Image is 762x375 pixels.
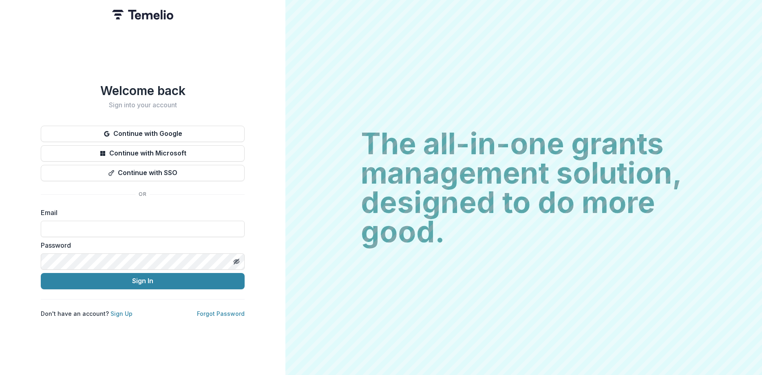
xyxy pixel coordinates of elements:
[41,165,245,181] button: Continue with SSO
[41,126,245,142] button: Continue with Google
[41,273,245,289] button: Sign In
[230,255,243,268] button: Toggle password visibility
[110,310,133,317] a: Sign Up
[197,310,245,317] a: Forgot Password
[41,240,240,250] label: Password
[41,83,245,98] h1: Welcome back
[112,10,173,20] img: Temelio
[41,309,133,318] p: Don't have an account?
[41,208,240,217] label: Email
[41,101,245,109] h2: Sign into your account
[41,145,245,162] button: Continue with Microsoft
